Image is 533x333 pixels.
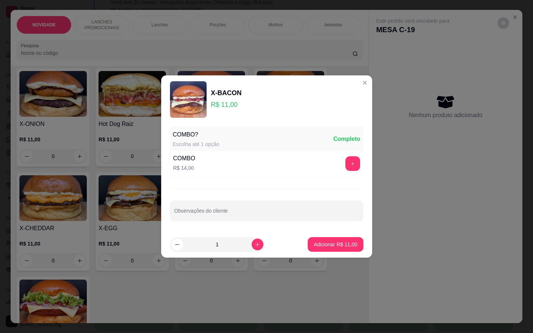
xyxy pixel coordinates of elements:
p: R$ 14,00 [173,164,195,172]
div: COMBO [173,154,195,163]
button: decrease-product-quantity [171,239,183,250]
button: add [345,156,360,171]
input: Observações do cliente [174,210,359,217]
button: Close [359,77,371,89]
p: R$ 11,00 [211,100,242,110]
div: X-BACON [211,88,242,98]
p: Adicionar R$ 11,00 [314,241,357,248]
img: product-image [170,81,207,118]
div: Escolha até 1 opção [173,141,219,148]
div: Completo [333,135,360,143]
div: COMBO? [173,130,219,139]
button: Adicionar R$ 11,00 [308,237,363,252]
button: increase-product-quantity [252,239,263,250]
